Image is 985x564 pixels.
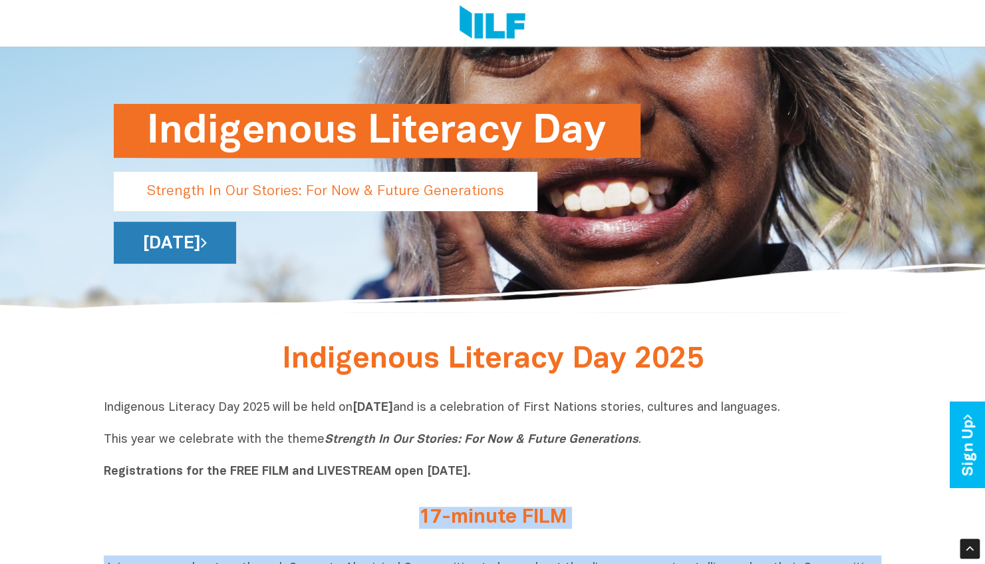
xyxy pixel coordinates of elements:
[243,507,742,529] h2: 17-minute FILM
[960,539,980,559] div: Scroll Back to Top
[325,434,638,445] i: Strength In Our Stories: For Now & Future Generations
[104,466,471,477] b: Registrations for the FREE FILM and LIVESTREAM open [DATE].
[460,5,525,41] img: Logo
[114,172,537,211] p: Strength In Our Stories: For Now & Future Generations
[352,402,393,414] b: [DATE]
[147,104,607,158] h1: Indigenous Literacy Day
[114,222,236,264] a: [DATE]
[104,400,882,480] p: Indigenous Literacy Day 2025 will be held on and is a celebration of First Nations stories, cultu...
[282,346,704,374] span: Indigenous Literacy Day 2025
